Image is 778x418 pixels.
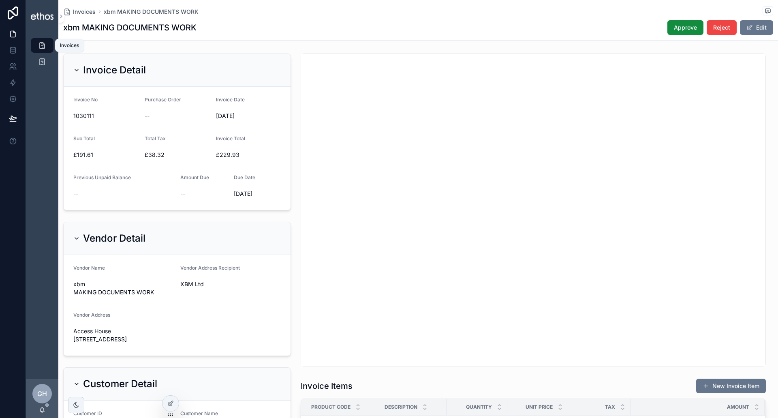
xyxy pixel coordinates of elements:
span: Reject [713,24,730,32]
span: GH [37,389,47,399]
span: Invoice Total [216,135,245,141]
span: Previous Unpaid Balance [73,174,131,180]
span: -- [180,190,185,198]
h1: xbm MAKING DOCUMENTS WORK [63,22,197,33]
span: Tax [605,404,615,410]
span: XBM Ltd [180,280,281,288]
span: Invoices [73,8,96,16]
span: Product Code [311,404,351,410]
a: xbm MAKING DOCUMENTS WORK [104,8,199,16]
span: Vendor Name [73,265,105,271]
span: Vendor Address [73,312,110,318]
span: Unit Price [526,404,553,410]
span: Sub Total [73,135,95,141]
span: Customer Name [180,410,218,416]
span: Description [385,404,417,410]
button: Approve [667,20,703,35]
span: Invoice Date [216,96,245,103]
span: Invoice No [73,96,98,103]
h2: Invoice Detail [83,64,146,77]
button: Edit [740,20,773,35]
div: Invoices [60,42,79,49]
span: [DATE] [216,112,281,120]
span: £38.32 [145,151,209,159]
span: Amount [727,404,749,410]
span: [DATE] [234,190,281,198]
span: -- [145,112,150,120]
iframe: pdf-iframe [301,54,765,367]
img: App logo [31,13,53,19]
span: Customer ID [73,410,102,416]
button: Reject [707,20,737,35]
span: 1030111 [73,112,138,120]
span: £191.61 [73,151,138,159]
span: Due Date [234,174,255,180]
span: Amount Due [180,174,209,180]
span: -- [73,190,78,198]
h1: Invoice Items [301,380,353,392]
span: Approve [674,24,697,32]
span: Access House [STREET_ADDRESS] [73,327,281,343]
h2: Customer Detail [83,377,157,390]
span: Purchase Order [145,96,181,103]
a: Invoices [63,8,96,16]
span: £229.93 [216,151,281,159]
h2: Vendor Detail [83,232,145,245]
span: Vendor Address Recipient [180,265,240,271]
span: Total Tax [145,135,166,141]
span: Quantity [466,404,492,410]
div: scrollable content [26,32,58,379]
button: New Invoice Item [696,379,766,393]
span: xbm MAKING DOCUMENTS WORK [73,280,174,296]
